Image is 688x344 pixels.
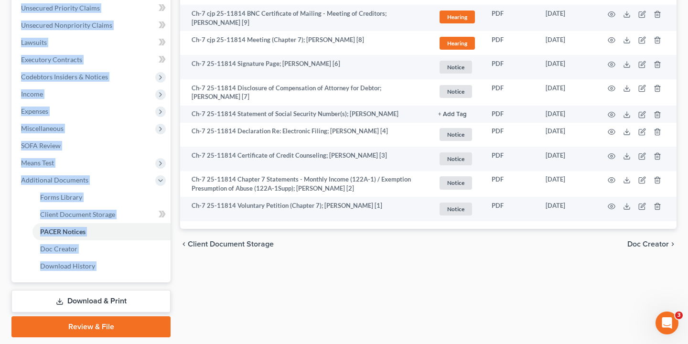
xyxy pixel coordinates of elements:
[538,106,596,123] td: [DATE]
[538,171,596,197] td: [DATE]
[180,106,430,123] td: Ch-7 25-11814 Statement of Social Security Number(s); [PERSON_NAME]
[21,90,43,98] span: Income
[40,262,95,270] span: Download History
[11,290,171,312] a: Download & Print
[21,141,61,150] span: SOFA Review
[32,223,171,240] a: PACER Notices
[438,109,476,118] a: + Add Tag
[21,176,88,184] span: Additional Documents
[180,197,430,221] td: Ch-7 25-11814 Voluntary Petition (Chapter 7); [PERSON_NAME] [1]
[627,240,677,248] button: Doc Creator chevron_right
[538,147,596,171] td: [DATE]
[484,55,538,79] td: PDF
[21,124,64,132] span: Miscellaneous
[180,240,274,248] button: chevron_left Client Document Storage
[438,175,476,191] a: Notice
[11,316,171,337] a: Review & File
[180,123,430,147] td: Ch-7 25-11814 Declaration Re: Electronic Filing; [PERSON_NAME] [4]
[484,106,538,123] td: PDF
[669,240,677,248] i: chevron_right
[484,31,538,55] td: PDF
[21,21,112,29] span: Unsecured Nonpriority Claims
[40,245,77,253] span: Doc Creator
[21,107,48,115] span: Expenses
[32,206,171,223] a: Client Document Storage
[438,9,476,25] a: Hearing
[32,189,171,206] a: Forms Library
[180,5,430,31] td: Ch-7 cjp 25-11814 BNC Certificate of Mailing - Meeting of Creditors; [PERSON_NAME] [9]
[538,79,596,106] td: [DATE]
[180,79,430,106] td: Ch-7 25-11814 Disclosure of Compensation of Attorney for Debtor; [PERSON_NAME] [7]
[21,55,82,64] span: Executory Contracts
[40,210,115,218] span: Client Document Storage
[438,201,476,217] a: Notice
[13,51,171,68] a: Executory Contracts
[438,111,467,118] button: + Add Tag
[627,240,669,248] span: Doc Creator
[180,240,188,248] i: chevron_left
[656,312,678,334] iframe: Intercom live chat
[438,35,476,51] a: Hearing
[440,37,475,50] span: Hearing
[484,123,538,147] td: PDF
[180,31,430,55] td: Ch-7 cjp 25-11814 Meeting (Chapter 7); [PERSON_NAME] [8]
[21,159,54,167] span: Means Test
[32,258,171,275] a: Download History
[40,227,86,236] span: PACER Notices
[40,193,82,201] span: Forms Library
[13,137,171,154] a: SOFA Review
[180,147,430,171] td: Ch-7 25-11814 Certificate of Credit Counseling; [PERSON_NAME] [3]
[180,55,430,79] td: Ch-7 25-11814 Signature Page; [PERSON_NAME] [6]
[438,59,476,75] a: Notice
[484,5,538,31] td: PDF
[440,203,472,215] span: Notice
[21,38,47,46] span: Lawsuits
[438,151,476,167] a: Notice
[13,17,171,34] a: Unsecured Nonpriority Claims
[484,79,538,106] td: PDF
[440,128,472,141] span: Notice
[538,123,596,147] td: [DATE]
[538,31,596,55] td: [DATE]
[180,171,430,197] td: Ch-7 25-11814 Chapter 7 Statements - Monthly Income (122A-1) / Exemption Presumption of Abuse (12...
[21,4,100,12] span: Unsecured Priority Claims
[538,55,596,79] td: [DATE]
[440,85,472,98] span: Notice
[484,197,538,221] td: PDF
[484,147,538,171] td: PDF
[675,312,683,319] span: 3
[440,61,472,74] span: Notice
[438,84,476,99] a: Notice
[32,240,171,258] a: Doc Creator
[440,152,472,165] span: Notice
[438,127,476,142] a: Notice
[440,11,475,23] span: Hearing
[440,176,472,189] span: Notice
[13,34,171,51] a: Lawsuits
[538,5,596,31] td: [DATE]
[484,171,538,197] td: PDF
[538,197,596,221] td: [DATE]
[21,73,108,81] span: Codebtors Insiders & Notices
[188,240,274,248] span: Client Document Storage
